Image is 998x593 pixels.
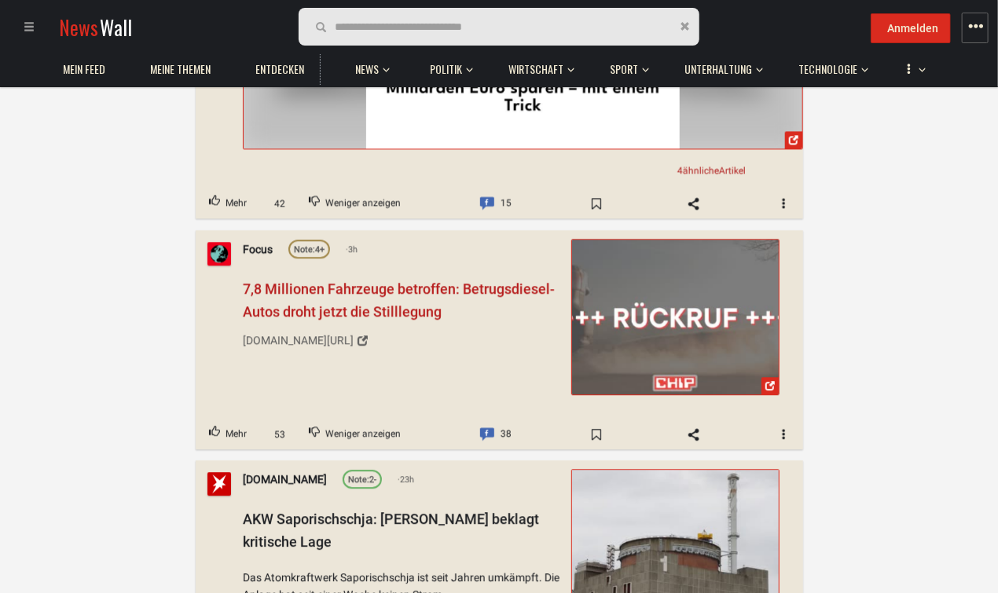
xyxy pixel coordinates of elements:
[398,473,414,487] span: 23h
[466,189,524,218] a: Comment
[295,189,414,218] button: Downvote
[500,424,511,445] span: 38
[571,240,778,394] img: 7,8 Millionen Fahrzeuge betroffen: Betrugsdiesel-Autos droht jetzt die ...
[887,22,938,35] span: Anmelden
[255,62,304,76] span: Entdecken
[288,240,330,258] a: Note:4+
[423,54,471,85] a: Politik
[348,474,376,488] div: 2-
[500,193,511,214] span: 15
[602,47,649,85] button: Sport
[294,243,325,257] div: 4+
[508,62,563,76] span: Wirtschaft
[207,472,231,496] img: Profilbild von stern.de
[791,54,865,85] a: Technologie
[243,511,539,550] span: AKW Saporischschja: [PERSON_NAME] beklagt kritische Lage
[573,422,618,447] span: Bookmark
[243,331,354,348] div: [DOMAIN_NAME][URL]
[196,419,260,449] button: Upvote
[602,54,646,85] a: Sport
[150,62,211,76] span: Meine Themen
[571,239,779,395] a: 7,8 Millionen Fahrzeuge betroffen: Betrugsdiesel-Autos droht jetzt die ...
[501,54,571,85] a: Wirtschaft
[266,196,293,210] span: 42
[871,13,951,43] button: Anmelden
[798,62,857,76] span: Technologie
[100,13,132,42] span: Wall
[423,47,474,85] button: Politik
[684,62,752,76] span: Unterhaltung
[610,62,638,76] span: Sport
[683,165,719,176] span: ähnliche
[207,242,231,265] img: Profilbild von Focus
[573,191,618,216] span: Bookmark
[295,419,414,449] button: Downvote
[677,47,763,85] button: Unterhaltung
[348,47,395,85] button: News
[243,240,273,258] a: Focus
[243,327,560,353] a: [DOMAIN_NAME][URL]
[356,62,380,76] span: News
[243,280,555,320] span: 7,8 Millionen Fahrzeuge betroffen: Betrugsdiesel-Autos droht jetzt die Stilllegung
[196,189,260,218] button: Upvote
[59,13,132,42] a: NewsWall
[325,424,401,445] span: Weniger anzeigen
[348,475,369,485] span: Note:
[226,424,247,445] span: Mehr
[226,193,247,214] span: Mehr
[671,422,717,447] span: Share
[677,165,746,176] span: 4 Artikel
[677,54,760,85] a: Unterhaltung
[325,193,401,214] span: Weniger anzeigen
[348,54,387,85] a: News
[294,244,315,254] span: Note:
[501,47,574,85] button: Wirtschaft
[63,62,105,76] span: Mein Feed
[59,13,98,42] span: News
[791,47,868,85] button: Technologie
[343,470,382,489] a: Note:2-
[243,471,327,489] a: [DOMAIN_NAME]
[671,191,717,216] span: Share
[466,419,524,449] a: Comment
[431,62,463,76] span: Politik
[266,426,293,441] span: 53
[346,242,358,256] span: 3h
[671,163,752,179] a: 4ähnlicheArtikel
